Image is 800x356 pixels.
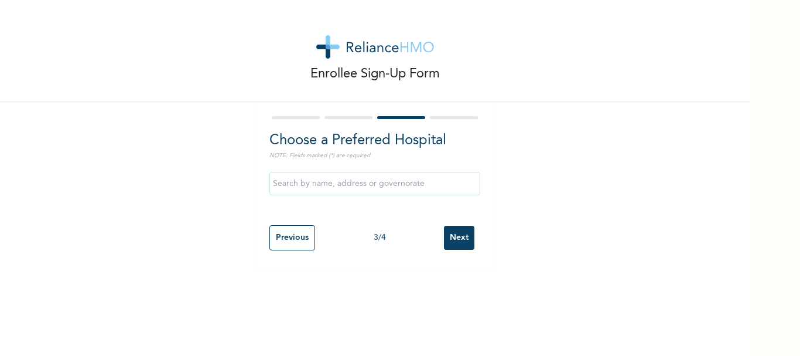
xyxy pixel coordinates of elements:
img: logo [316,35,434,59]
h2: Choose a Preferred Hospital [269,130,480,151]
input: Next [444,226,474,250]
p: Enrollee Sign-Up Form [310,65,440,84]
p: NOTE: Fields marked (*) are required [269,151,480,160]
div: 3 / 4 [315,232,444,244]
input: Search by name, address or governorate [269,172,480,195]
input: Previous [269,225,315,250]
